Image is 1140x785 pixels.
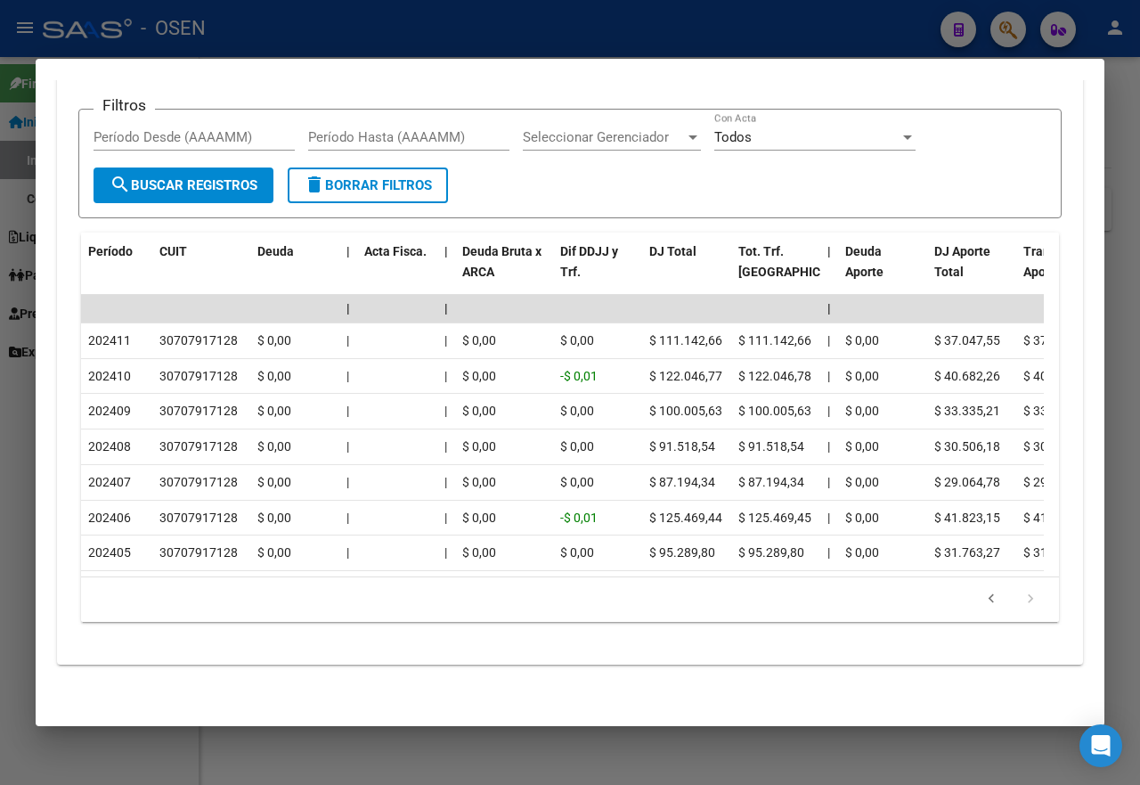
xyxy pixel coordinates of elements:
span: | [444,333,447,348]
span: | [346,475,349,489]
datatable-header-cell: DJ Total [642,233,731,311]
span: | [444,511,447,525]
span: $ 33.335,21 [1023,404,1089,418]
datatable-header-cell: | [339,233,357,311]
div: 30707917128 [159,401,238,421]
span: 202410 [88,369,131,383]
span: $ 87.194,34 [738,475,804,489]
datatable-header-cell: CUIT [152,233,250,311]
span: | [444,404,447,418]
span: Acta Fisca. [364,244,427,258]
datatable-header-cell: Deuda Bruta x ARCA [455,233,553,311]
span: $ 41.823,15 [934,511,1000,525]
span: | [346,511,349,525]
span: $ 37.047,55 [934,333,1000,348]
datatable-header-cell: | [820,233,838,311]
span: | [827,439,830,454]
span: $ 29.064,78 [934,475,1000,489]
span: $ 0,00 [845,439,879,454]
span: 202405 [88,545,131,560]
datatable-header-cell: | [437,233,455,311]
span: | [346,244,350,258]
span: $ 95.289,80 [649,545,715,560]
span: $ 41.823,15 [1023,511,1089,525]
datatable-header-cell: Deuda Aporte [838,233,927,311]
datatable-header-cell: DJ Aporte Total [927,233,1016,311]
a: go to previous page [974,590,1008,609]
span: $ 0,00 [257,545,291,560]
span: $ 122.046,77 [649,369,722,383]
datatable-header-cell: Deuda [250,233,339,311]
span: | [827,404,830,418]
span: Borrar Filtros [304,177,432,193]
span: Deuda Aporte [845,244,883,279]
span: | [827,545,830,560]
span: $ 91.518,54 [649,439,715,454]
span: $ 0,00 [462,545,496,560]
datatable-header-cell: Acta Fisca. [357,233,437,311]
span: $ 111.142,66 [649,333,722,348]
div: 30707917128 [159,472,238,493]
span: | [346,301,350,315]
span: Tot. Trf. [GEOGRAPHIC_DATA] [738,244,859,279]
span: $ 122.046,78 [738,369,811,383]
span: DJ Aporte Total [934,244,990,279]
span: $ 0,00 [257,511,291,525]
span: $ 0,00 [257,369,291,383]
span: Buscar Registros [110,177,257,193]
span: Período [88,244,133,258]
span: 202406 [88,511,131,525]
a: go to next page [1014,590,1047,609]
span: | [444,439,447,454]
span: $ 31.763,27 [934,545,1000,560]
button: Buscar Registros [94,168,273,203]
span: 202407 [88,475,131,489]
span: Seleccionar Gerenciador [523,129,685,145]
span: 202408 [88,439,131,454]
span: $ 29.064,78 [1023,475,1089,489]
span: Todos [714,129,752,145]
span: | [444,244,448,258]
span: $ 0,00 [845,511,879,525]
span: | [827,511,830,525]
span: Deuda [257,244,294,258]
span: | [444,369,447,383]
span: | [444,301,448,315]
span: -$ 0,01 [560,511,598,525]
span: DJ Total [649,244,696,258]
mat-icon: delete [304,174,325,195]
span: $ 100.005,63 [649,404,722,418]
span: $ 0,00 [462,439,496,454]
span: $ 30.506,18 [934,439,1000,454]
div: 30707917128 [159,543,238,563]
span: $ 40.682,26 [1023,369,1089,383]
span: | [346,369,349,383]
span: $ 31.763,27 [1023,545,1089,560]
h3: Filtros [94,95,155,115]
span: Dif DDJJ y Trf. [560,244,618,279]
div: Open Intercom Messenger [1079,724,1122,767]
span: $ 0,00 [462,369,496,383]
span: $ 0,00 [462,511,496,525]
span: | [827,475,830,489]
span: Transferido Aporte [1023,244,1090,279]
span: | [346,333,349,348]
span: $ 0,00 [845,369,879,383]
div: 30707917128 [159,437,238,457]
span: $ 111.142,66 [738,333,811,348]
span: $ 100.005,63 [738,404,811,418]
span: $ 0,00 [560,545,594,560]
span: | [827,301,831,315]
span: -$ 0,01 [560,369,598,383]
button: Borrar Filtros [288,168,448,203]
span: $ 40.682,26 [934,369,1000,383]
div: 30707917128 [159,331,238,351]
span: $ 0,00 [257,475,291,489]
span: $ 0,00 [845,475,879,489]
span: $ 87.194,34 [649,475,715,489]
datatable-header-cell: Período [81,233,152,311]
span: $ 125.469,44 [649,511,722,525]
span: $ 95.289,80 [738,545,804,560]
span: $ 0,00 [560,475,594,489]
span: $ 0,00 [560,333,594,348]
